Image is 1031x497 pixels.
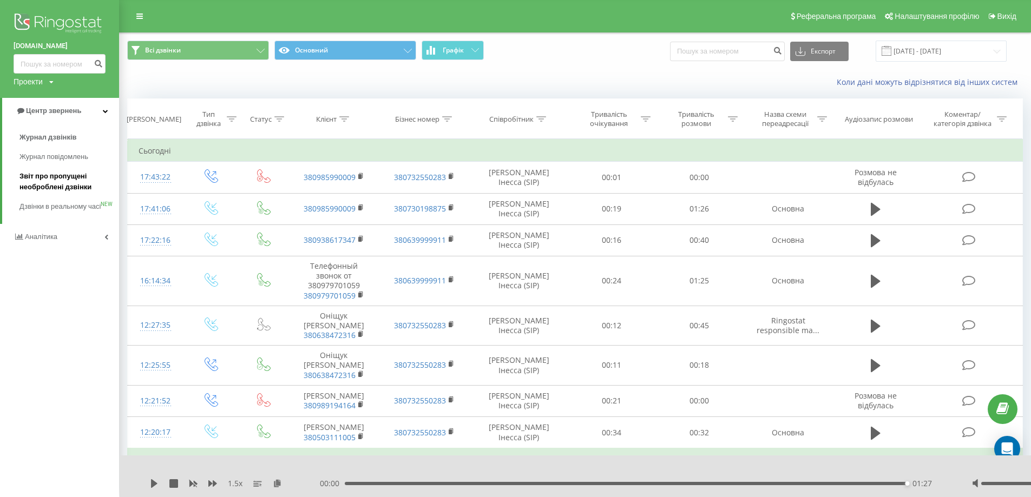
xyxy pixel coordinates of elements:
[320,478,345,489] span: 00:00
[997,12,1016,21] span: Вихід
[26,107,81,115] span: Центр звернень
[139,167,173,188] div: 17:43:22
[139,355,173,376] div: 12:25:55
[895,12,979,21] span: Налаштування профілю
[304,432,356,442] a: 380503111005
[139,230,173,251] div: 17:22:16
[855,167,897,187] span: Розмова не відбулась
[470,162,568,193] td: [PERSON_NAME] Інесса (SIP)
[316,115,337,124] div: Клієнт
[470,417,568,449] td: [PERSON_NAME] Інесса (SIP)
[394,360,446,370] a: 380732550283
[394,320,446,330] a: 380732550283
[304,290,356,301] a: 380979701059
[139,198,173,220] div: 17:41:06
[288,256,379,306] td: Телефонный звонок от 380979701059
[470,306,568,346] td: [PERSON_NAME] Інесса (SIP)
[394,395,446,406] a: 380732550283
[655,193,743,224] td: 01:26
[14,54,106,74] input: Пошук за номером
[304,370,356,380] a: 380638472316
[845,115,913,124] div: Аудіозапис розмови
[655,306,743,346] td: 00:45
[394,427,446,438] a: 380732550283
[757,315,819,335] span: Ringostat responsible ma...
[14,41,106,51] a: [DOMAIN_NAME]
[743,256,833,306] td: Основна
[470,193,568,224] td: [PERSON_NAME] Інесса (SIP)
[25,233,57,241] span: Аналiтика
[394,275,446,286] a: 380639999911
[568,256,655,306] td: 00:24
[139,422,173,443] div: 12:20:17
[19,128,119,147] a: Журнал дзвінків
[288,417,379,449] td: [PERSON_NAME]
[489,115,534,124] div: Співробітник
[855,390,897,410] span: Розмова не відбулась
[2,98,119,124] a: Центр звернень
[14,11,106,38] img: Ringostat logo
[304,330,356,340] a: 380638472316
[655,224,743,256] td: 00:40
[790,42,849,61] button: Експорт
[19,201,101,212] span: Дзвінки в реальному часі
[568,346,655,386] td: 00:11
[394,172,446,182] a: 380732550283
[127,41,269,60] button: Всі дзвінки
[837,77,1023,87] a: Коли дані можуть відрізнятися вiд інших систем
[568,162,655,193] td: 00:01
[568,417,655,449] td: 00:34
[193,110,224,128] div: Тип дзвінка
[145,46,181,55] span: Всі дзвінки
[797,12,876,21] span: Реферальна програма
[443,47,464,54] span: Графік
[139,270,173,291] div: 16:14:34
[288,385,379,416] td: [PERSON_NAME]
[670,42,785,61] input: Пошук за номером
[304,172,356,182] a: 380985990009
[128,448,1023,470] td: Вчора
[470,256,568,306] td: [PERSON_NAME] Інесса (SIP)
[304,235,356,245] a: 380938617347
[304,203,356,214] a: 380985990009
[655,346,743,386] td: 00:18
[757,110,815,128] div: Назва схеми переадресації
[743,193,833,224] td: Основна
[470,346,568,386] td: [PERSON_NAME] Інесса (SIP)
[139,390,173,412] div: 12:21:52
[127,115,181,124] div: [PERSON_NAME]
[19,171,114,193] span: Звіт про пропущені необроблені дзвінки
[568,193,655,224] td: 00:19
[14,76,43,87] div: Проекти
[139,315,173,336] div: 12:27:35
[128,140,1023,162] td: Сьогодні
[288,306,379,346] td: Оніщук [PERSON_NAME]
[580,110,638,128] div: Тривалість очікування
[228,478,242,489] span: 1.5 x
[304,400,356,410] a: 380989194164
[395,115,439,124] div: Бізнес номер
[994,436,1020,462] div: Open Intercom Messenger
[394,235,446,245] a: 380639999911
[905,481,909,486] div: Accessibility label
[912,478,932,489] span: 01:27
[743,417,833,449] td: Основна
[19,197,119,216] a: Дзвінки в реальному часіNEW
[655,385,743,416] td: 00:00
[470,224,568,256] td: [PERSON_NAME] Інесса (SIP)
[470,385,568,416] td: [PERSON_NAME] Інесса (SIP)
[274,41,416,60] button: Основний
[19,151,88,162] span: Журнал повідомлень
[655,162,743,193] td: 00:00
[931,110,994,128] div: Коментар/категорія дзвінка
[743,224,833,256] td: Основна
[19,132,77,143] span: Журнал дзвінків
[568,224,655,256] td: 00:16
[568,385,655,416] td: 00:21
[288,346,379,386] td: Оніщук [PERSON_NAME]
[422,41,484,60] button: Графік
[667,110,725,128] div: Тривалість розмови
[19,167,119,197] a: Звіт про пропущені необроблені дзвінки
[568,306,655,346] td: 00:12
[250,115,272,124] div: Статус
